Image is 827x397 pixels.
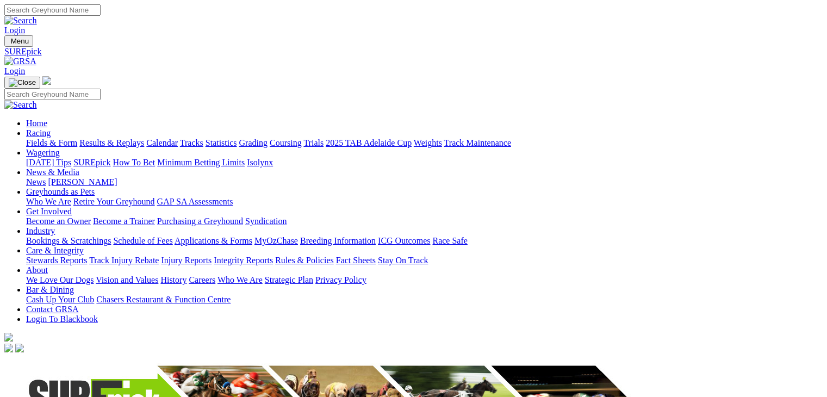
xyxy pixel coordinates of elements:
a: Stay On Track [378,256,428,265]
a: 2025 TAB Adelaide Cup [326,138,412,147]
input: Search [4,89,101,100]
a: Isolynx [247,158,273,167]
span: Menu [11,37,29,45]
a: SUREpick [4,47,823,57]
div: Wagering [26,158,823,168]
a: Schedule of Fees [113,236,172,245]
img: logo-grsa-white.png [4,333,13,342]
a: Rules & Policies [275,256,334,265]
a: Integrity Reports [214,256,273,265]
div: Get Involved [26,216,823,226]
img: logo-grsa-white.png [42,76,51,85]
a: Applications & Forms [175,236,252,245]
a: Login [4,66,25,76]
a: Bar & Dining [26,285,74,294]
button: Toggle navigation [4,35,33,47]
a: Trials [303,138,324,147]
a: Privacy Policy [315,275,366,284]
a: GAP SA Assessments [157,197,233,206]
div: About [26,275,823,285]
a: MyOzChase [254,236,298,245]
div: Industry [26,236,823,246]
a: Calendar [146,138,178,147]
a: Login To Blackbook [26,314,98,324]
div: Racing [26,138,823,148]
a: Chasers Restaurant & Function Centre [96,295,231,304]
a: Minimum Betting Limits [157,158,245,167]
a: [DATE] Tips [26,158,71,167]
div: News & Media [26,177,823,187]
a: About [26,265,48,275]
a: Fields & Form [26,138,77,147]
a: Get Involved [26,207,72,216]
input: Search [4,4,101,16]
a: News & Media [26,168,79,177]
a: Syndication [245,216,287,226]
a: Become an Owner [26,216,91,226]
a: Strategic Plan [265,275,313,284]
a: Coursing [270,138,302,147]
a: Wagering [26,148,60,157]
button: Toggle navigation [4,77,40,89]
a: Login [4,26,25,35]
a: Track Injury Rebate [89,256,159,265]
a: Bookings & Scratchings [26,236,111,245]
a: Contact GRSA [26,305,78,314]
a: Cash Up Your Club [26,295,94,304]
a: We Love Our Dogs [26,275,94,284]
a: Care & Integrity [26,246,84,255]
img: Search [4,100,37,110]
a: News [26,177,46,187]
a: Greyhounds as Pets [26,187,95,196]
a: Weights [414,138,442,147]
a: Careers [189,275,215,284]
a: How To Bet [113,158,156,167]
img: Close [9,78,36,87]
img: twitter.svg [15,344,24,352]
a: Race Safe [432,236,467,245]
a: History [160,275,186,284]
a: Statistics [206,138,237,147]
a: Results & Replays [79,138,144,147]
a: Vision and Values [96,275,158,284]
a: Tracks [180,138,203,147]
a: Fact Sheets [336,256,376,265]
a: Racing [26,128,51,138]
a: Grading [239,138,268,147]
img: Search [4,16,37,26]
a: Become a Trainer [93,216,155,226]
a: Home [26,119,47,128]
a: Who We Are [26,197,71,206]
a: Breeding Information [300,236,376,245]
div: Greyhounds as Pets [26,197,823,207]
img: facebook.svg [4,344,13,352]
a: Injury Reports [161,256,212,265]
a: Purchasing a Greyhound [157,216,243,226]
img: GRSA [4,57,36,66]
a: Stewards Reports [26,256,87,265]
div: Care & Integrity [26,256,823,265]
a: [PERSON_NAME] [48,177,117,187]
a: SUREpick [73,158,110,167]
a: ICG Outcomes [378,236,430,245]
a: Industry [26,226,55,235]
a: Retire Your Greyhound [73,197,155,206]
div: Bar & Dining [26,295,823,305]
a: Track Maintenance [444,138,511,147]
a: Who We Are [217,275,263,284]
